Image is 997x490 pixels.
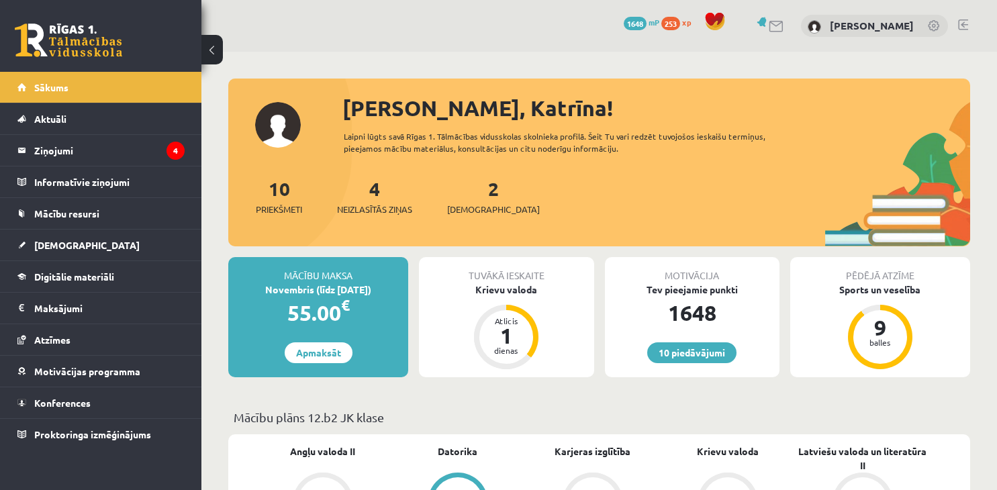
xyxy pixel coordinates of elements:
[447,177,540,216] a: 2[DEMOGRAPHIC_DATA]
[228,297,408,329] div: 55.00
[860,317,900,338] div: 9
[17,419,185,450] a: Proktoringa izmēģinājums
[344,130,789,154] div: Laipni lūgts savā Rīgas 1. Tālmācības vidusskolas skolnieka profilā. Šeit Tu vari redzēt tuvojošo...
[661,17,680,30] span: 253
[419,283,594,297] div: Krievu valoda
[34,81,68,93] span: Sākums
[419,257,594,283] div: Tuvākā ieskaite
[624,17,659,28] a: 1648 mP
[486,346,526,354] div: dienas
[17,230,185,260] a: [DEMOGRAPHIC_DATA]
[447,203,540,216] span: [DEMOGRAPHIC_DATA]
[605,297,779,329] div: 1648
[290,444,355,458] a: Angļu valoda II
[649,17,659,28] span: mP
[605,257,779,283] div: Motivācija
[624,17,647,30] span: 1648
[438,444,477,458] a: Datorika
[234,408,965,426] p: Mācību plāns 12.b2 JK klase
[860,338,900,346] div: balles
[808,20,821,34] img: Katrīna Kalnkaziņa
[34,271,114,283] span: Digitālie materiāli
[34,293,185,324] legend: Maksājumi
[17,103,185,134] a: Aktuāli
[337,203,412,216] span: Neizlasītās ziņas
[34,135,185,166] legend: Ziņojumi
[697,444,759,458] a: Krievu valoda
[17,261,185,292] a: Digitālie materiāli
[661,17,698,28] a: 253 xp
[17,198,185,229] a: Mācību resursi
[17,135,185,166] a: Ziņojumi4
[34,334,70,346] span: Atzīmes
[167,142,185,160] i: 4
[790,283,970,371] a: Sports un veselība 9 balles
[256,203,302,216] span: Priekšmeti
[555,444,630,458] a: Karjeras izglītība
[647,342,737,363] a: 10 piedāvājumi
[419,283,594,371] a: Krievu valoda Atlicis 1 dienas
[337,177,412,216] a: 4Neizlasītās ziņas
[486,325,526,346] div: 1
[17,293,185,324] a: Maksājumi
[34,239,140,251] span: [DEMOGRAPHIC_DATA]
[486,317,526,325] div: Atlicis
[17,72,185,103] a: Sākums
[17,166,185,197] a: Informatīvie ziņojumi
[682,17,691,28] span: xp
[34,428,151,440] span: Proktoringa izmēģinājums
[830,19,914,32] a: [PERSON_NAME]
[34,166,185,197] legend: Informatīvie ziņojumi
[341,295,350,315] span: €
[228,283,408,297] div: Novembris (līdz [DATE])
[790,257,970,283] div: Pēdējā atzīme
[256,177,302,216] a: 10Priekšmeti
[795,444,930,473] a: Latviešu valoda un literatūra II
[285,342,352,363] a: Apmaksāt
[17,356,185,387] a: Motivācijas programma
[605,283,779,297] div: Tev pieejamie punkti
[34,113,66,125] span: Aktuāli
[790,283,970,297] div: Sports un veselība
[17,324,185,355] a: Atzīmes
[17,387,185,418] a: Konferences
[34,207,99,219] span: Mācību resursi
[228,257,408,283] div: Mācību maksa
[15,23,122,57] a: Rīgas 1. Tālmācības vidusskola
[34,397,91,409] span: Konferences
[34,365,140,377] span: Motivācijas programma
[342,92,970,124] div: [PERSON_NAME], Katrīna!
